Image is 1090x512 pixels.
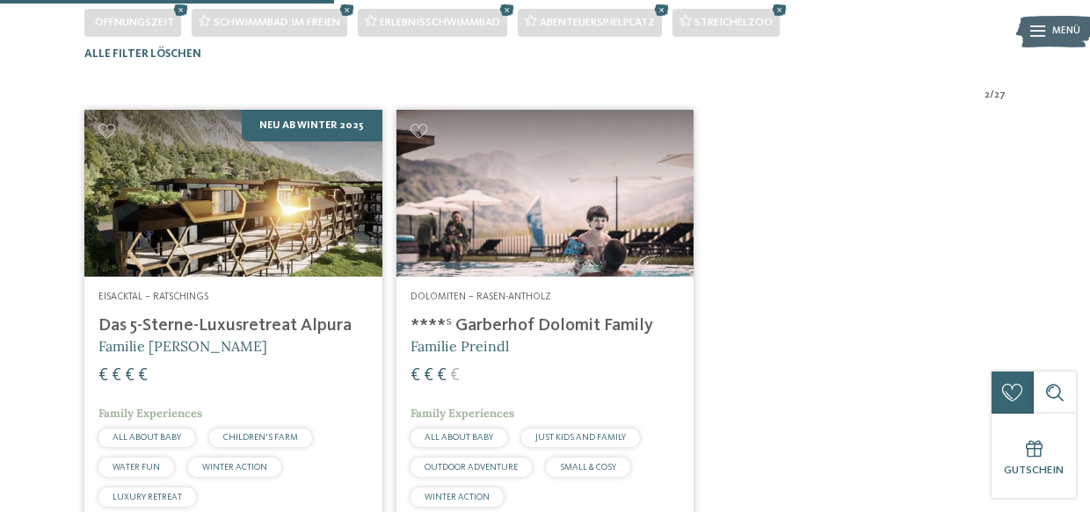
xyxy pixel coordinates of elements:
[95,17,174,28] span: Öffnungszeit
[98,367,108,385] span: €
[535,433,626,442] span: JUST KIDS AND FAMILY
[125,367,134,385] span: €
[425,463,518,472] span: OUTDOOR ADVENTURE
[98,406,202,421] span: Family Experiences
[694,17,773,28] span: Streichelzoo
[214,17,340,28] span: Schwimmbad im Freien
[98,337,267,355] span: Familie [PERSON_NAME]
[113,463,160,472] span: WATER FUN
[990,89,994,103] span: /
[450,367,460,385] span: €
[411,315,680,336] h4: ****ˢ Garberhof Dolomit Family
[84,48,201,60] span: Alle Filter löschen
[98,315,368,336] h4: Das 5-Sterne-Luxusretreat Alpura
[98,292,208,302] span: Eisacktal – Ratschings
[113,433,181,442] span: ALL ABOUT BABY
[994,89,1006,103] span: 27
[112,367,121,385] span: €
[1004,465,1064,476] span: Gutschein
[396,110,694,277] img: Familienhotels gesucht? Hier findet ihr die besten!
[84,110,382,277] img: Familienhotels gesucht? Hier findet ihr die besten!
[411,337,509,355] span: Familie Preindl
[425,433,493,442] span: ALL ABOUT BABY
[992,414,1076,498] a: Gutschein
[380,17,500,28] span: Erlebnisschwimmbad
[202,463,267,472] span: WINTER ACTION
[138,367,148,385] span: €
[540,17,655,28] span: Abenteuerspielplatz
[425,493,490,501] span: WINTER ACTION
[113,493,182,501] span: LUXURY RETREAT
[424,367,433,385] span: €
[411,367,420,385] span: €
[985,89,990,103] span: 2
[411,292,551,302] span: Dolomiten – Rasen-Antholz
[411,406,514,421] span: Family Experiences
[223,433,298,442] span: CHILDREN’S FARM
[437,367,447,385] span: €
[560,463,616,472] span: SMALL & COSY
